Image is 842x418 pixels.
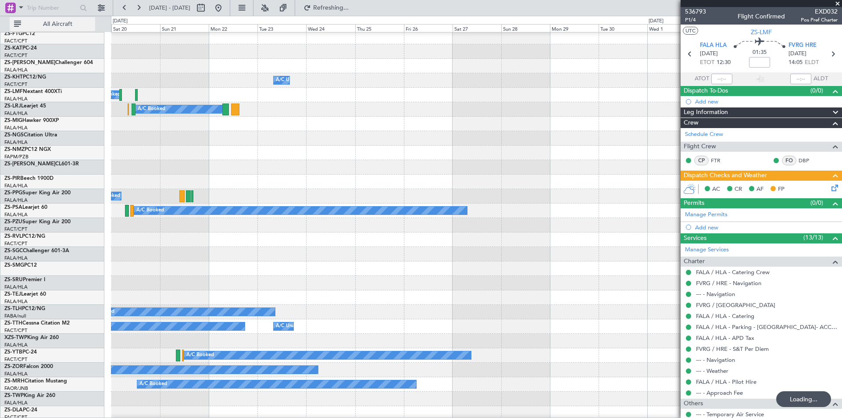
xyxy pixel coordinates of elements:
span: ZS-ZOR [4,364,23,369]
a: FALA / HLA - APD Tax [696,334,754,342]
span: ZS-LRJ [4,104,21,109]
span: Others [684,399,703,409]
div: Thu 25 [355,24,404,32]
a: FALA/HLA [4,211,28,218]
span: ZS-TWP [4,393,24,398]
span: ZS-TEJ [4,292,21,297]
a: FALA/HLA [4,197,28,204]
span: FALA HLA [700,41,727,50]
span: CR [735,185,742,194]
span: ZS-MIG [4,118,22,123]
div: Tue 23 [257,24,306,32]
a: ZS-KATPC-24 [4,46,37,51]
span: ZS-PIR [4,176,20,181]
a: ZS-SMGPC12 [4,263,37,268]
span: Permits [684,198,704,208]
span: ZS-RVL [4,234,22,239]
span: AC [712,185,720,194]
button: UTC [683,27,698,35]
a: FALA/HLA [4,182,28,189]
div: Flight Confirmed [738,12,785,21]
a: ZS-PIRBeech 1900D [4,176,54,181]
span: ZS-SGC [4,248,23,254]
span: (0/0) [810,86,823,95]
a: ZS-KHTPC12/NG [4,75,46,80]
a: Schedule Crew [685,130,723,139]
a: FALA/HLA [4,284,28,290]
span: (0/0) [810,198,823,207]
span: ETOT [700,58,714,67]
a: ZS-PZUSuper King Air 200 [4,219,71,225]
a: --- - Temporary Air Service [696,411,764,418]
a: FALA/HLA [4,125,28,131]
div: Wed 1 [647,24,696,32]
a: FALA/HLA [4,400,28,406]
a: ZS-DLAPC-24 [4,407,37,413]
div: FO [782,156,796,165]
a: FACT/CPT [4,226,27,232]
a: ZS-TLHPC12/NG [4,306,45,311]
span: FP [778,185,785,194]
a: ZS-SGCChallenger 601-3A [4,248,69,254]
div: A/C Unavailable [276,74,312,87]
span: ZS-[PERSON_NAME] [4,60,55,65]
span: Dispatch To-Dos [684,86,728,96]
a: FVRG / HRE - S&T Per Diem [696,345,769,353]
span: All Aircraft [23,21,93,27]
a: ZS-NGSCitation Ultra [4,132,57,138]
a: --- - Navigation [696,290,735,298]
a: ZS-SRUPremier I [4,277,45,282]
span: [DATE] [700,50,718,58]
div: A/C Booked [138,103,165,116]
a: FALA / HLA - Parking - [GEOGRAPHIC_DATA]- ACC # 1800 [696,323,838,331]
div: A/C Booked [139,378,167,391]
div: A/C Booked [136,204,164,217]
div: Sat 20 [111,24,160,32]
a: FALA / HLA - Catering Crew [696,268,770,276]
a: FACT/CPT [4,81,27,88]
span: ZS-TLH [4,306,22,311]
span: Crew [684,118,699,128]
a: FALA/HLA [4,255,28,261]
a: ZS-MRHCitation Mustang [4,379,67,384]
div: Add new [695,98,838,105]
a: ZS-TTHCessna Citation M2 [4,321,70,326]
a: FTR [711,157,731,164]
a: FABA/null [4,313,26,319]
a: --- - Approach Fee [696,389,743,397]
a: ZS-YTBPC-24 [4,350,37,355]
div: Sun 21 [160,24,209,32]
a: FVRG / [GEOGRAPHIC_DATA] [696,301,775,309]
input: Trip Number [27,1,77,14]
a: ZS-LRJLearjet 45 [4,104,46,109]
a: DBP [799,157,818,164]
span: Leg Information [684,107,728,118]
span: FVRG HRE [788,41,817,50]
span: ZS-YTB [4,350,22,355]
input: --:-- [711,74,732,84]
div: A/C Booked [186,349,214,362]
span: ZS-KAT [4,46,22,51]
span: Dispatch Checks and Weather [684,171,767,181]
span: ZS-PPG [4,190,22,196]
span: ZS-LMF [4,89,23,94]
a: FALA/HLA [4,298,28,305]
span: Services [684,233,706,243]
div: [DATE] [113,18,128,25]
a: ZS-TEJLearjet 60 [4,292,46,297]
a: Manage Permits [685,211,728,219]
a: ZS-[PERSON_NAME]CL601-3R [4,161,79,167]
a: FACT/CPT [4,52,27,59]
a: FAPM/PZB [4,154,29,160]
a: ZS-RVLPC12/NG [4,234,45,239]
span: Flight Crew [684,142,716,152]
a: FALA/HLA [4,139,28,146]
div: Mon 29 [550,24,599,32]
span: ZS-SRU [4,277,23,282]
a: ZS-MIGHawker 900XP [4,118,59,123]
span: ZS-LMF [751,28,772,37]
div: Fri 26 [404,24,453,32]
span: ZS-MRH [4,379,25,384]
a: --- - Weather [696,367,728,375]
a: FACT/CPT [4,356,27,363]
